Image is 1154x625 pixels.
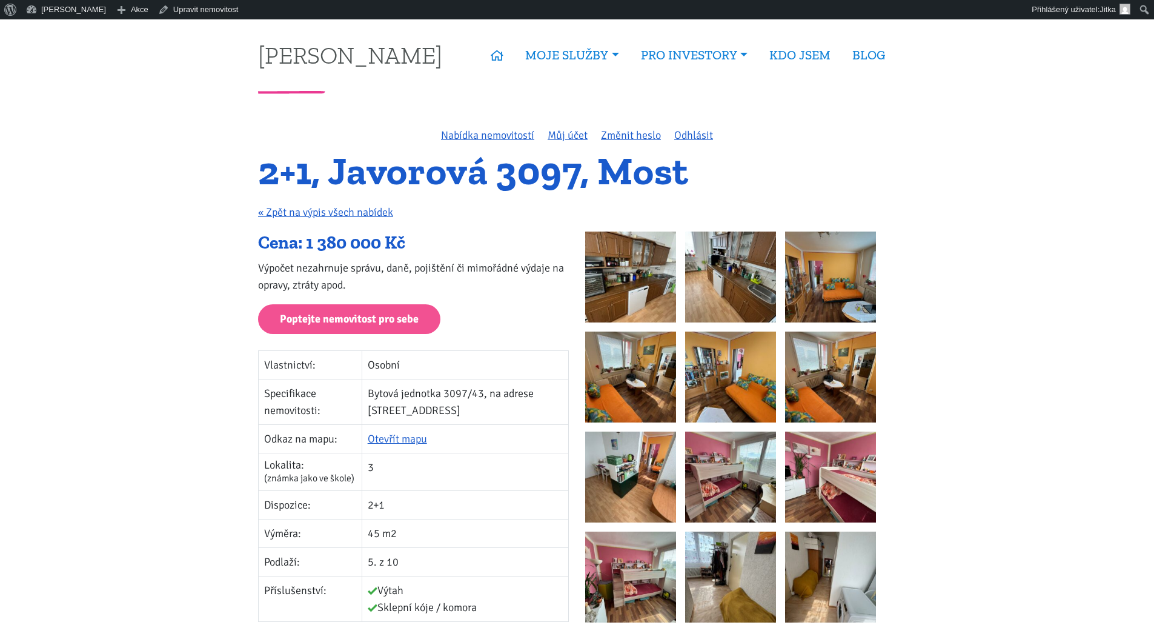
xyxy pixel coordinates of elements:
a: KDO JSEM [758,41,841,69]
a: Otevřít mapu [368,432,427,446]
div: Cena: 1 380 000 Kč [258,232,569,255]
a: [PERSON_NAME] [258,43,442,67]
td: 3 [362,453,568,490]
td: Osobní [362,350,568,379]
td: 5. z 10 [362,547,568,576]
a: Změnit heslo [601,129,661,142]
td: Podlaží: [259,547,362,576]
a: PRO INVESTORY [630,41,758,69]
td: Odkaz na mapu: [259,424,362,453]
p: Výpočet nezahrnuje správu, daně, pojištění či mimořádné výdaje na opravy, ztráty apod. [258,259,569,293]
td: Bytová jednotka 3097/43, na adrese [STREET_ADDRESS] [362,379,568,424]
span: Jitka [1099,5,1116,14]
td: Výměra: [259,519,362,547]
a: Můj účet [548,129,588,142]
span: (známka jako ve škole) [264,472,354,484]
td: 45 m2 [362,519,568,547]
td: Lokalita: [259,453,362,490]
td: Dispozice: [259,490,362,519]
a: BLOG [841,41,896,69]
td: Specifikace nemovitosti: [259,379,362,424]
td: Příslušenství: [259,576,362,621]
a: MOJE SLUŽBY [514,41,629,69]
a: Poptejte nemovitost pro sebe [258,304,440,334]
td: Vlastnictví: [259,350,362,379]
a: Nabídka nemovitostí [441,129,534,142]
a: « Zpět na výpis všech nabídek [258,206,393,219]
h1: 2+1, Javorová 3097, Most [258,155,896,188]
td: Výtah Sklepní kóje / komora [362,576,568,621]
a: Odhlásit [674,129,713,142]
td: 2+1 [362,490,568,519]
